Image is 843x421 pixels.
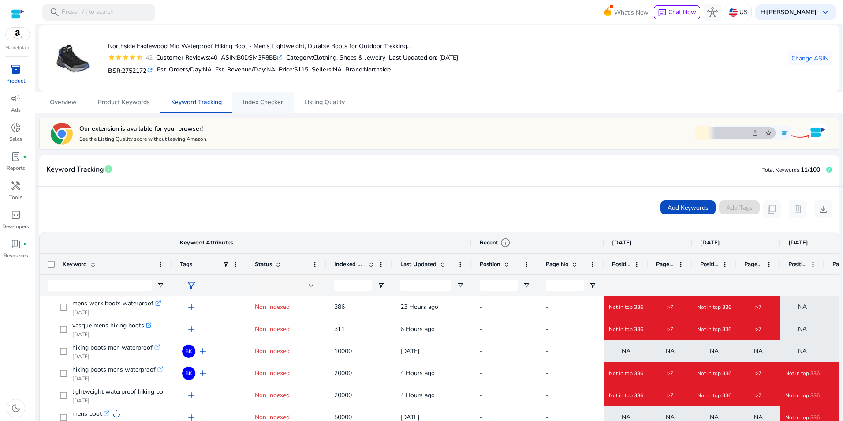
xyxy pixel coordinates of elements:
[11,180,21,191] span: handyman
[72,297,153,310] span: mens work boots waterproof
[697,392,731,399] span: Not in top 336
[72,331,151,338] p: [DATE]
[798,342,807,360] span: NA
[546,325,548,333] span: -
[72,320,144,332] span: vasque mens hiking boots
[7,164,25,172] p: Reports
[186,280,197,291] span: filter_alt
[198,368,208,379] span: add
[72,309,163,316] p: [DATE]
[11,151,21,162] span: lab_profile
[377,282,384,289] button: Open Filter Menu
[767,8,817,16] b: [PERSON_NAME]
[180,239,233,247] span: Keyword Attributes
[739,4,748,20] p: US
[171,99,222,105] span: Keyword Tracking
[185,349,192,354] span: BK
[79,135,208,143] p: See the Listing Quality score without leaving Amazon.
[609,392,643,399] span: Not in top 336
[656,260,675,268] span: Page No
[146,66,153,75] mat-icon: refresh
[667,370,673,377] span: >7
[49,7,60,18] span: search
[700,239,720,247] span: [DATE]
[221,53,237,62] b: ASIN:
[136,54,143,61] mat-icon: star_half
[62,8,114,17] p: Press to search
[798,298,807,316] span: NA
[609,304,643,311] span: Not in top 336
[480,260,500,268] span: Position
[11,64,21,75] span: inventory_2
[334,369,352,377] span: 20000
[186,324,197,335] span: add
[667,326,673,333] span: >7
[480,369,482,377] span: -
[50,99,77,105] span: Overview
[104,165,113,173] span: info
[762,166,801,173] span: Total Keywords:
[785,370,820,377] span: Not in top 336
[23,155,26,158] span: fiber_manual_record
[658,8,667,17] span: chat
[108,43,458,50] h4: Northside Eaglewood Mid Waterproof Hiking Boot - Men's Lightweight, Durable Boots for Outdoor Tre...
[345,65,362,74] span: Brand
[180,260,192,268] span: Tags
[72,386,172,398] span: lightweight waterproof hiking boots
[480,391,482,399] span: -
[255,325,290,333] span: Non Indexed
[46,162,104,177] span: Keyword Tracking
[754,342,763,360] span: NA
[129,54,136,61] mat-icon: star
[56,42,90,75] img: 41blVWMsLXL._AC_US40_.jpg
[198,346,208,357] span: add
[255,260,272,268] span: Status
[2,222,29,230] p: Developers
[755,392,761,399] span: >7
[744,260,763,268] span: Page No
[266,65,275,74] span: NA
[286,53,385,62] div: Clothing, Shoes & Jewelry
[203,65,212,74] span: NA
[400,303,438,311] span: 23 Hours ago
[654,5,700,19] button: chatChat Now
[704,4,721,21] button: hub
[185,371,192,376] span: BK
[400,325,435,333] span: 6 Hours ago
[4,252,28,259] p: Resources
[143,53,153,62] div: 42
[788,51,832,65] button: Change ASIN
[9,193,22,201] p: Tools
[304,99,345,105] span: Listing Quality
[480,325,482,333] span: -
[612,260,630,268] span: Position
[255,391,290,399] span: Non Indexed
[63,260,87,268] span: Keyword
[186,302,197,312] span: add
[755,304,761,311] span: >7
[72,375,163,382] p: [DATE]
[622,342,630,360] span: NA
[157,282,164,289] button: Open Filter Menu
[707,7,718,18] span: hub
[798,320,807,338] span: NA
[668,8,696,16] span: Chat Now
[546,391,548,399] span: -
[6,77,25,85] p: Product
[79,125,208,133] h5: Our extension is available for your browser!
[215,66,275,74] h5: Est. Revenue/Day:
[255,369,290,377] span: Non Indexed
[286,53,313,62] b: Category:
[667,392,673,399] span: >7
[11,210,21,220] span: code_blocks
[820,7,831,18] span: keyboard_arrow_down
[660,200,716,214] button: Add Keywords
[156,53,210,62] b: Customer Reviews:
[700,260,719,268] span: Position
[72,364,156,376] span: hiking boots mens waterproof
[791,54,828,63] span: Change ASIN
[400,391,435,399] span: 4 Hours ago
[400,280,451,291] input: Last Updated Filter Input
[480,237,511,248] div: Recent
[11,403,21,413] span: dark_mode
